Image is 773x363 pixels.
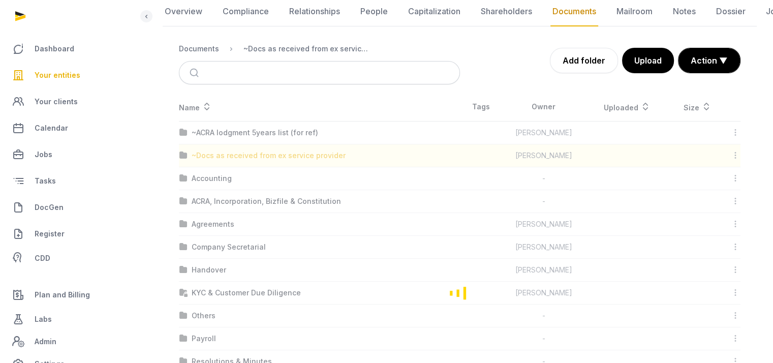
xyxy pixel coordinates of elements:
[179,44,219,54] div: Documents
[35,175,56,187] span: Tasks
[35,228,65,240] span: Register
[8,331,138,352] a: Admin
[35,252,50,264] span: CDD
[35,201,64,214] span: DocGen
[35,122,68,134] span: Calendar
[35,336,56,348] span: Admin
[35,43,74,55] span: Dashboard
[35,148,52,161] span: Jobs
[8,248,138,268] a: CDD
[35,289,90,301] span: Plan and Billing
[8,283,138,307] a: Plan and Billing
[183,62,207,84] button: Submit
[8,116,138,140] a: Calendar
[243,44,370,54] div: ~Docs as received from ex service provider
[35,69,80,81] span: Your entities
[8,63,138,87] a: Your entities
[35,313,52,325] span: Labs
[8,142,138,167] a: Jobs
[622,48,674,73] button: Upload
[550,48,618,73] a: Add folder
[179,37,460,61] nav: Breadcrumb
[8,169,138,193] a: Tasks
[8,195,138,220] a: DocGen
[678,48,740,73] button: Action ▼
[8,37,138,61] a: Dashboard
[8,222,138,246] a: Register
[35,96,78,108] span: Your clients
[8,89,138,114] a: Your clients
[8,307,138,331] a: Labs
